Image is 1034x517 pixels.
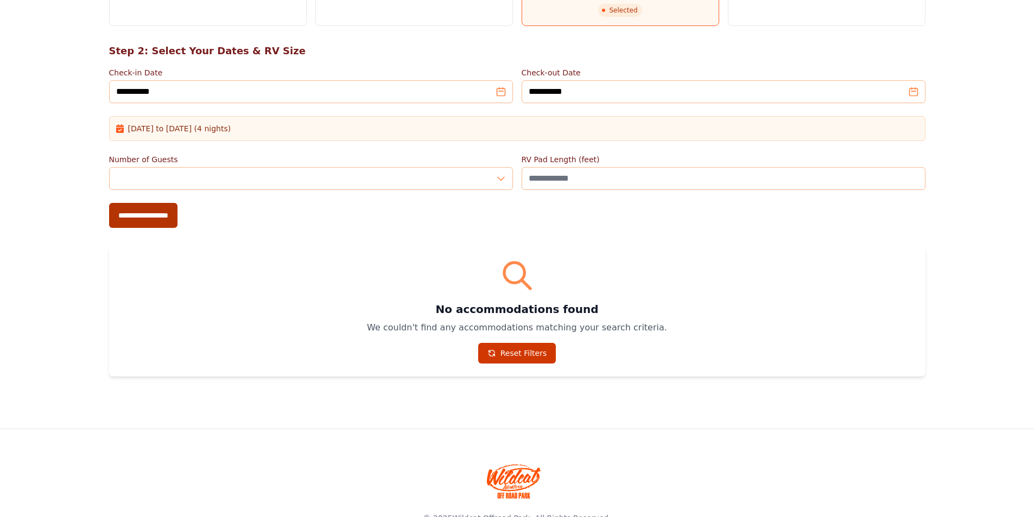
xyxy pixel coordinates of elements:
[598,4,642,17] span: Selected
[109,43,925,59] h2: Step 2: Select Your Dates & RV Size
[122,302,912,317] h3: No accommodations found
[487,464,541,499] img: Wildcat Offroad park
[478,343,556,363] a: Reset Filters
[522,154,925,165] label: RV Pad Length (feet)
[128,123,231,134] span: [DATE] to [DATE] (4 nights)
[122,321,912,334] p: We couldn't find any accommodations matching your search criteria.
[109,67,513,78] label: Check-in Date
[109,154,513,165] label: Number of Guests
[522,67,925,78] label: Check-out Date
